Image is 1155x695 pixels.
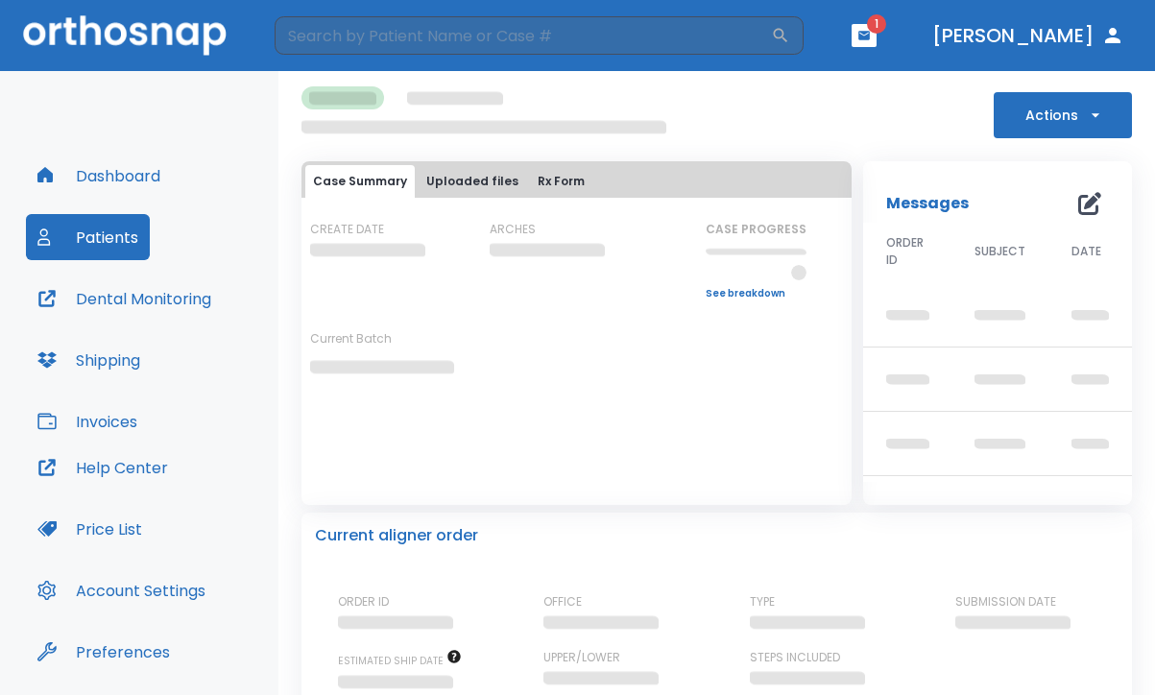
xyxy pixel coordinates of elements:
a: See breakdown [706,288,806,300]
p: Current Batch [310,330,483,347]
div: tabs [305,165,848,198]
button: Uploaded files [419,165,526,198]
button: Account Settings [26,567,217,613]
button: [PERSON_NAME] [925,18,1132,53]
img: Orthosnap [23,15,227,55]
p: UPPER/LOWER [543,649,620,666]
p: CASE PROGRESS [706,221,806,238]
p: Current aligner order [315,524,478,547]
input: Search by Patient Name or Case # [275,16,771,55]
button: Dashboard [26,153,172,199]
button: Rx Form [530,165,592,198]
p: Messages [886,192,969,215]
p: OFFICE [543,593,582,611]
button: Case Summary [305,165,415,198]
p: STEPS INCLUDED [750,649,840,666]
span: SUBJECT [975,243,1025,260]
p: CREATE DATE [310,221,384,238]
p: SUBMISSION DATE [955,593,1056,611]
p: TYPE [750,593,775,611]
span: 1 [867,14,886,34]
button: Price List [26,506,154,552]
span: ORDER ID [886,234,929,269]
button: Actions [994,92,1132,138]
button: Shipping [26,337,152,383]
p: ORDER ID [338,593,389,611]
span: DATE [1071,243,1101,260]
button: Dental Monitoring [26,276,223,322]
button: Patients [26,214,150,260]
button: Preferences [26,629,181,675]
button: Help Center [26,444,180,491]
span: The date will be available after approving treatment plan [338,654,462,668]
p: ARCHES [490,221,536,238]
button: Invoices [26,398,149,444]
